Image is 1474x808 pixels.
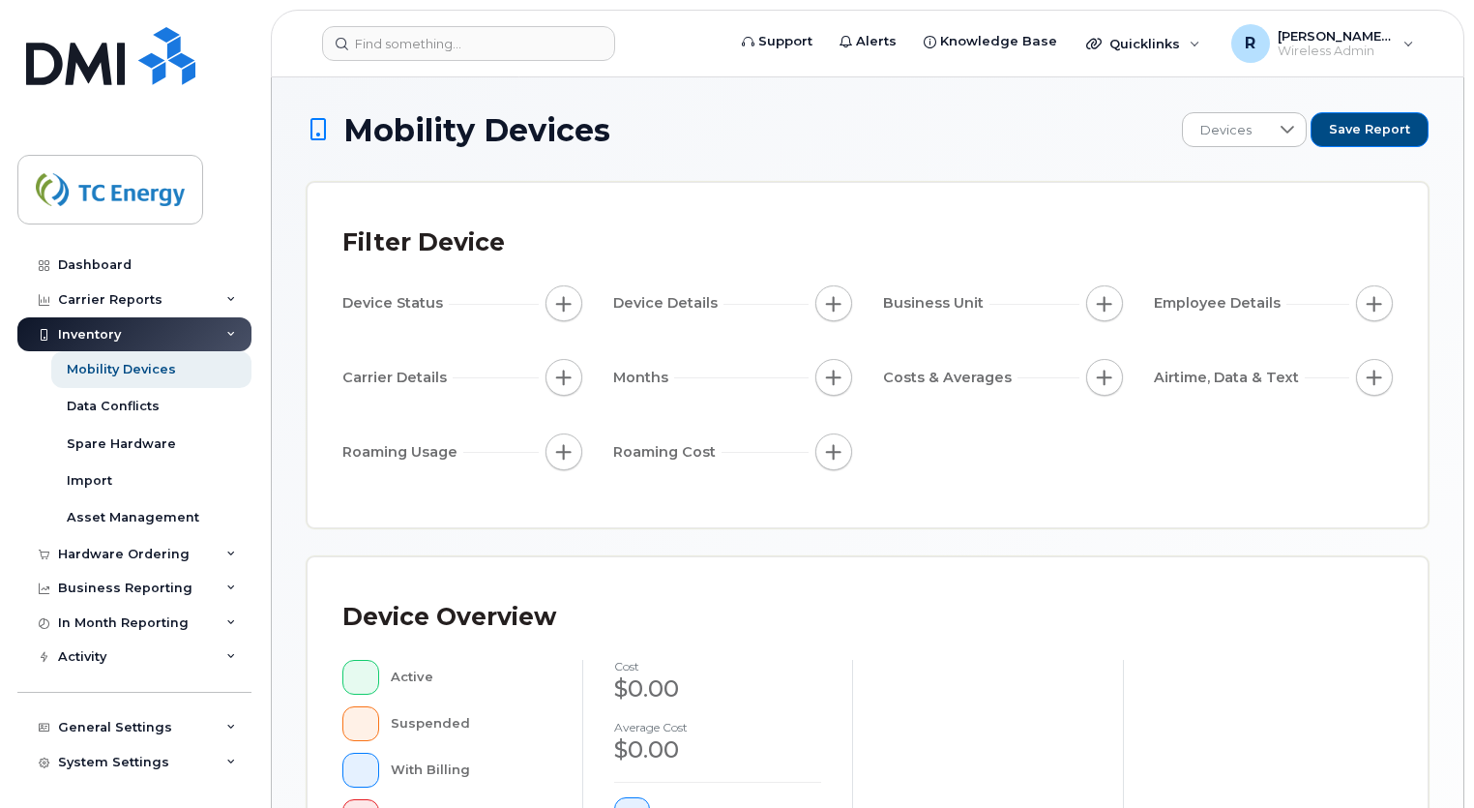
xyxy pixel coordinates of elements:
div: Filter Device [342,218,505,268]
span: Roaming Usage [342,442,463,463]
div: Suspended [391,706,551,741]
span: Device Status [342,293,449,314]
span: Business Unit [883,293,989,314]
span: Roaming Cost [613,442,722,463]
div: Active [391,660,551,695]
div: $0.00 [614,673,822,705]
span: Employee Details [1154,293,1286,314]
span: Months [613,368,674,388]
div: $0.00 [614,733,822,766]
span: Carrier Details [342,368,453,388]
span: Devices [1183,113,1269,148]
span: Save Report [1329,121,1410,138]
span: Costs & Averages [883,368,1017,388]
span: Device Details [613,293,723,314]
span: Airtime, Data & Text [1154,368,1305,388]
h4: Average cost [614,721,822,733]
h4: cost [614,660,822,673]
span: Mobility Devices [343,113,610,147]
button: Save Report [1311,112,1429,147]
div: With Billing [391,753,551,788]
div: Device Overview [342,592,556,643]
